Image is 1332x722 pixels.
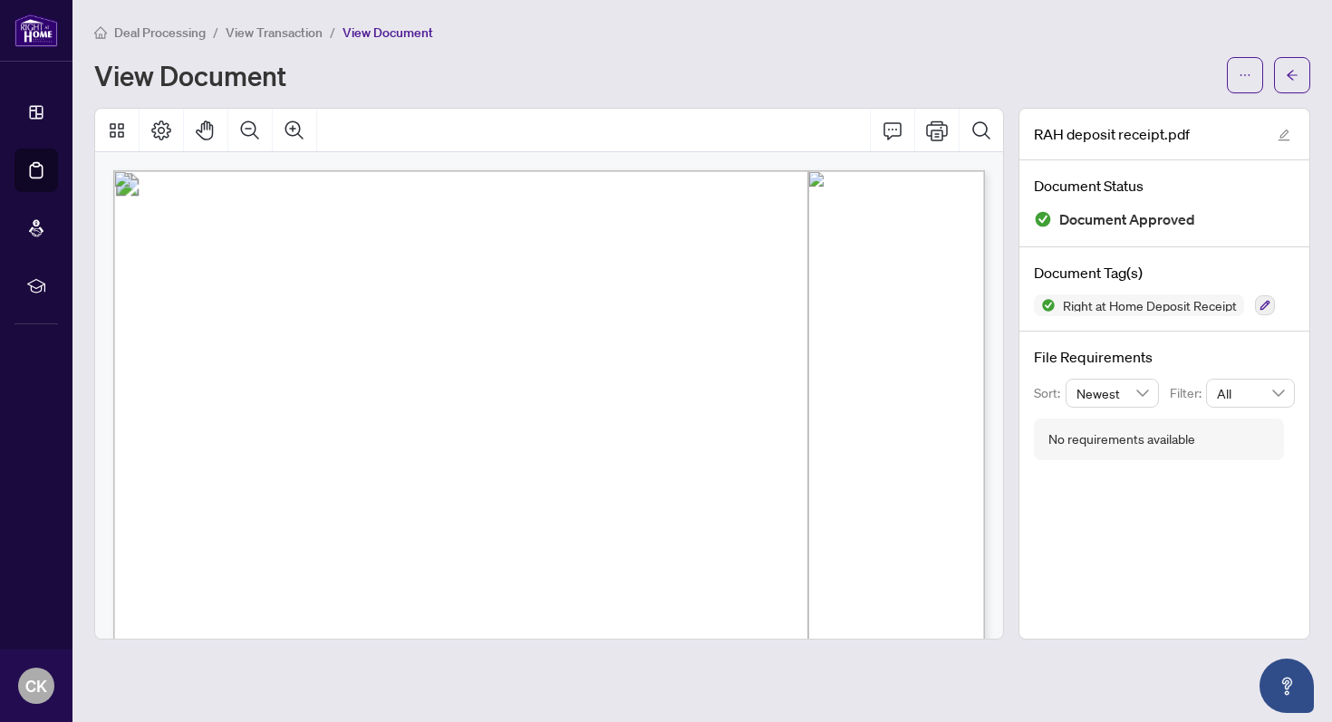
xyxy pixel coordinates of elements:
[1034,262,1295,284] h4: Document Tag(s)
[1059,207,1195,232] span: Document Approved
[1034,346,1295,368] h4: File Requirements
[226,24,323,41] span: View Transaction
[1034,175,1295,197] h4: Document Status
[1239,69,1251,82] span: ellipsis
[1217,380,1284,407] span: All
[14,14,58,47] img: logo
[1034,383,1066,403] p: Sort:
[1278,129,1290,141] span: edit
[1034,123,1190,145] span: RAH deposit receipt.pdf
[1260,659,1314,713] button: Open asap
[94,61,286,90] h1: View Document
[114,24,206,41] span: Deal Processing
[1076,380,1149,407] span: Newest
[1170,383,1206,403] p: Filter:
[1034,294,1056,316] img: Status Icon
[330,22,335,43] li: /
[1048,429,1195,449] div: No requirements available
[343,24,433,41] span: View Document
[25,673,47,698] span: CK
[1056,299,1244,312] span: Right at Home Deposit Receipt
[1286,69,1298,82] span: arrow-left
[213,22,218,43] li: /
[1034,210,1052,228] img: Document Status
[94,26,107,39] span: home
